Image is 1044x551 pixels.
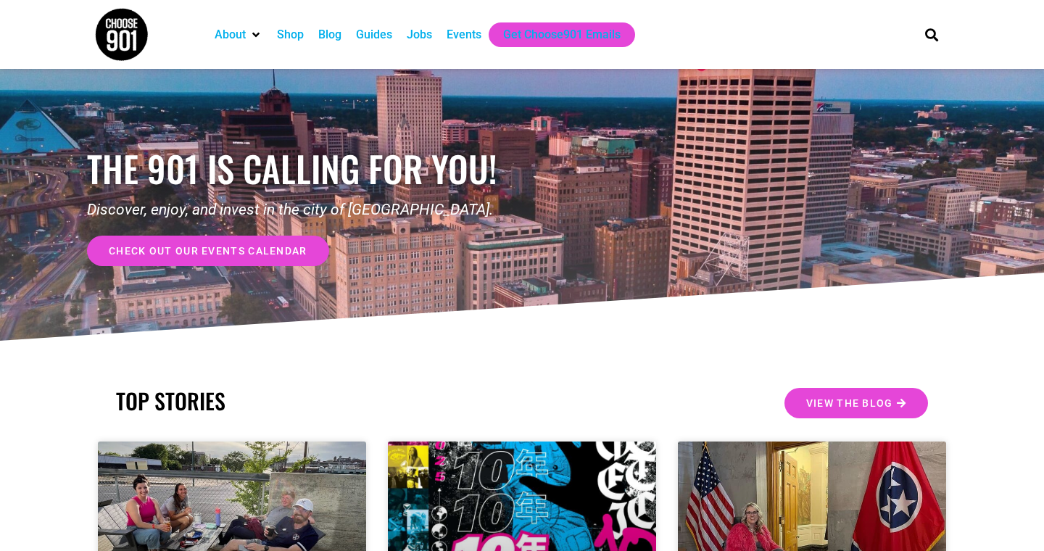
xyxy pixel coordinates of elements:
[806,398,893,408] span: View the Blog
[207,22,900,47] nav: Main nav
[116,388,515,414] h2: TOP STORIES
[503,26,621,43] a: Get Choose901 Emails
[87,147,522,190] h1: the 901 is calling for you!
[356,26,392,43] a: Guides
[784,388,928,418] a: View the Blog
[207,22,270,47] div: About
[920,22,944,46] div: Search
[87,199,522,222] p: Discover, enjoy, and invest in the city of [GEOGRAPHIC_DATA].
[109,246,307,256] span: check out our events calendar
[215,26,246,43] a: About
[318,26,341,43] a: Blog
[447,26,481,43] a: Events
[407,26,432,43] a: Jobs
[277,26,304,43] a: Shop
[87,236,329,266] a: check out our events calendar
